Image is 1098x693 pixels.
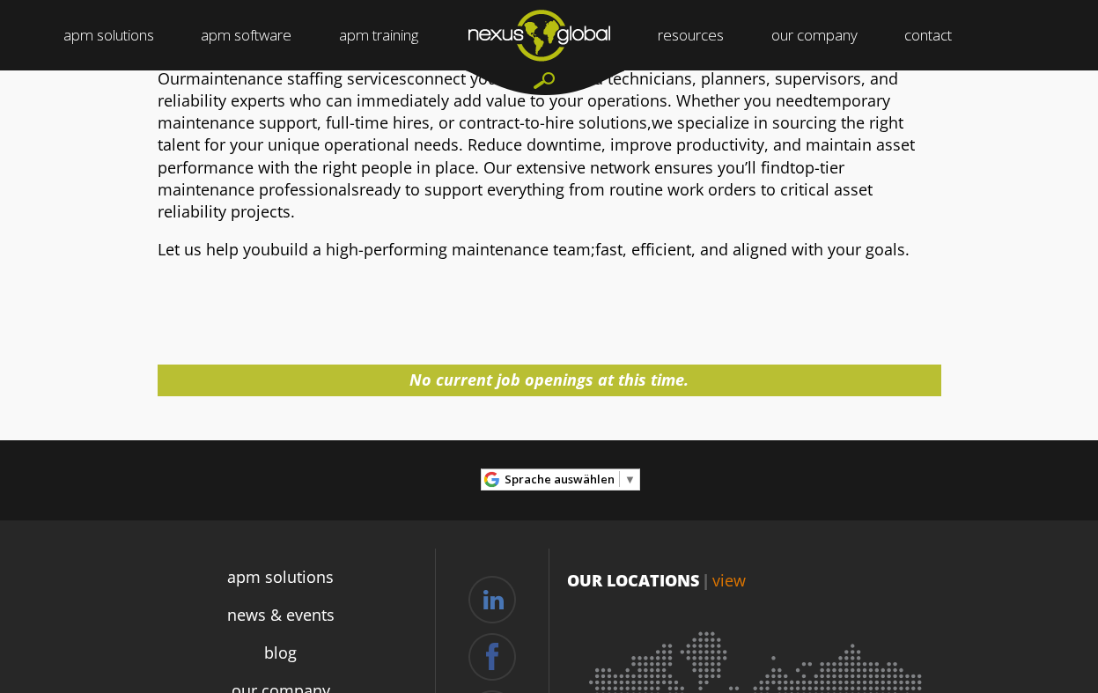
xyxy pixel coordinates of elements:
span: | [702,570,710,591]
span: maintenance [186,68,283,89]
p: Let us help you fast, efficient, and aligned with your goals. [158,239,941,261]
span: Sprache auswählen [505,471,615,487]
p: OUR LOCATIONS [567,569,954,592]
span: top-tier maintenance professionals [158,157,844,200]
a: apm solutions [227,565,334,589]
span: build a high-performing maintenance team; [270,239,595,260]
a: blog [264,641,297,665]
span: No current job openings at this time. [409,369,689,390]
a: view [712,570,746,591]
a: Sprache auswählen​ [505,466,636,493]
span: ​ [619,471,620,487]
p: Our connect you with qualified technicians, planners, supervisors, and reliability experts who ca... [158,68,941,223]
span: temporary maintenance support, full-time hires, or contract-to-hire solutions, [158,90,890,133]
span: staffing services [287,68,407,89]
a: news & events [227,603,335,627]
span: ▼ [624,471,636,487]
